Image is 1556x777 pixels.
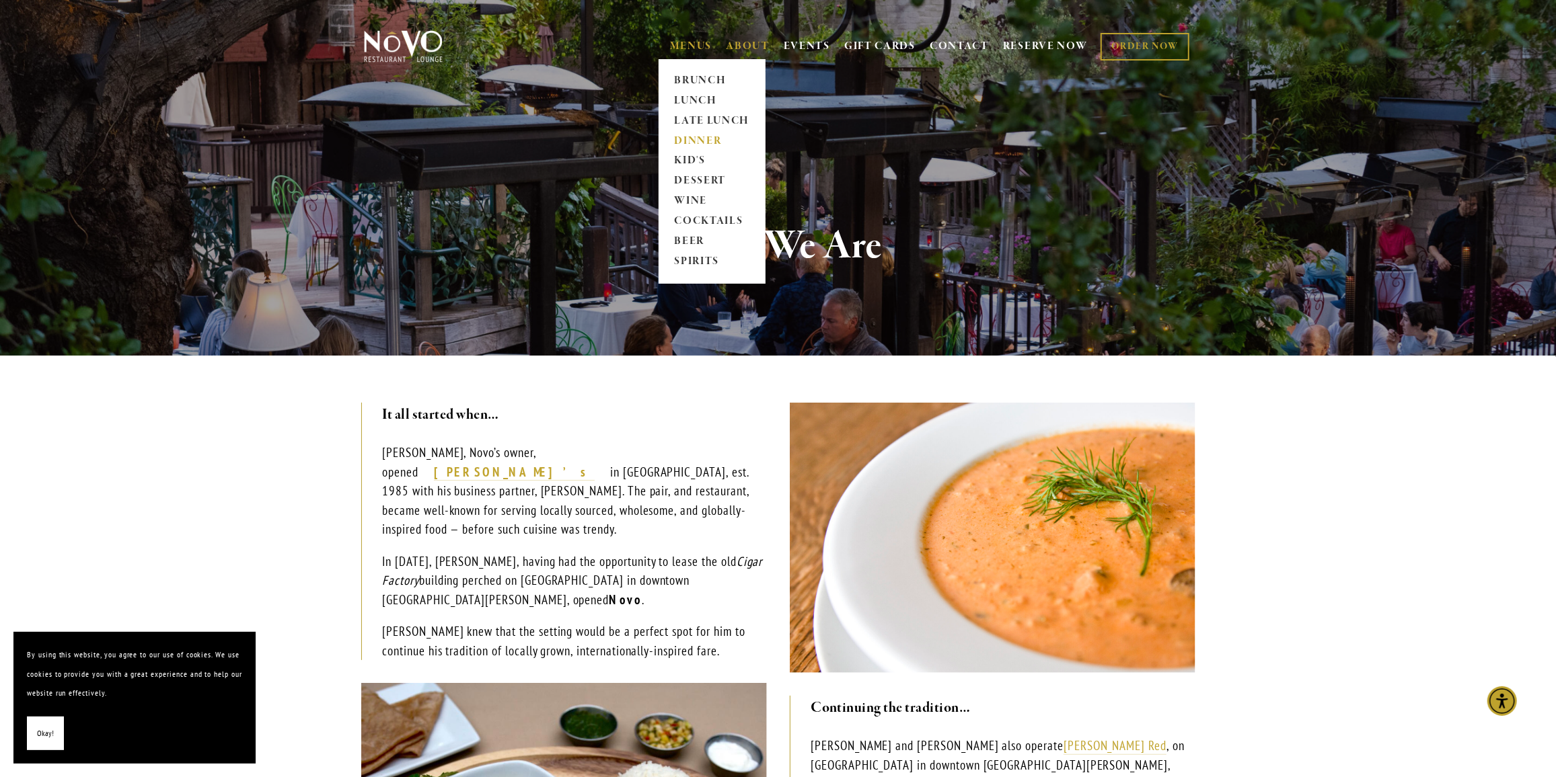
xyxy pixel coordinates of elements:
p: [PERSON_NAME] knew that the setting would be a perfect spot for him to continue his tradition of ... [382,622,766,660]
a: GIFT CARDS [844,34,916,59]
strong: [PERSON_NAME]’s [434,464,595,480]
a: LUNCH [670,91,754,111]
strong: Novo [609,591,642,608]
a: SPIRITS [670,252,754,272]
span: Okay! [37,724,54,743]
a: RESERVE NOW [1003,34,1088,59]
a: WINE [670,192,754,212]
p: By using this website, you agree to our use of cookies. We use cookies to provide you with a grea... [27,645,242,703]
a: COCKTAILS [670,212,754,232]
a: KID'S [670,151,754,171]
a: CONTACT [930,34,989,59]
a: BEER [670,232,754,252]
a: [PERSON_NAME]’s [434,464,595,481]
a: EVENTS [784,40,830,53]
strong: Who We Are [674,220,883,272]
p: In [DATE], [PERSON_NAME], having had the opportunity to lease the old building perched on [GEOGRA... [382,552,766,610]
a: [PERSON_NAME] Red [1064,737,1166,755]
button: Okay! [27,717,64,751]
strong: It all started when… [382,405,499,424]
a: MENUS [670,40,712,53]
a: BRUNCH [670,71,754,91]
a: ORDER NOW [1101,33,1189,60]
a: ABOUT [726,40,770,53]
a: DESSERT [670,171,754,192]
section: Cookie banner [13,632,256,764]
img: Our famous Salmon Bisque - originally from Robin’s Restaurant in Cambria. [790,403,1195,673]
a: DINNER [670,131,754,151]
strong: Continuing the tradition… [811,698,970,717]
a: LATE LUNCH [670,111,754,131]
img: Novo Restaurant &amp; Lounge [361,30,445,63]
div: Accessibility Menu [1487,686,1517,716]
p: [PERSON_NAME], Novo’s owner, opened in [GEOGRAPHIC_DATA], est. 1985 with his business partner, [P... [382,443,766,539]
